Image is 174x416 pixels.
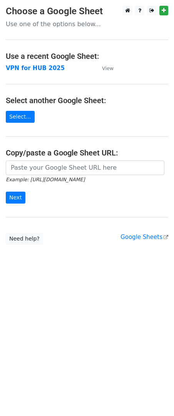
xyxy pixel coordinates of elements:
a: Select... [6,111,35,123]
a: VPN for HUB 2025 [6,65,65,72]
a: Need help? [6,233,43,245]
h4: Copy/paste a Google Sheet URL: [6,148,168,157]
input: Next [6,192,25,204]
a: Google Sheets [120,234,168,241]
iframe: Chat Widget [136,379,174,416]
p: Use one of the options below... [6,20,168,28]
small: Example: [URL][DOMAIN_NAME] [6,177,85,182]
a: View [94,65,114,72]
small: View [102,65,114,71]
input: Paste your Google Sheet URL here [6,160,164,175]
h4: Select another Google Sheet: [6,96,168,105]
h3: Choose a Google Sheet [6,6,168,17]
h4: Use a recent Google Sheet: [6,52,168,61]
